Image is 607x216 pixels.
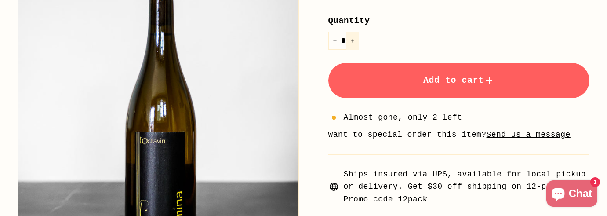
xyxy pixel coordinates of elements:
span: Almost gone, only 2 left [344,111,462,124]
inbox-online-store-chat: Shopify online store chat [544,180,600,209]
button: Reduce item quantity by one [328,32,342,50]
button: Add to cart [328,63,590,98]
button: Increase item quantity by one [346,32,359,50]
input: quantity [328,32,359,50]
span: Add to cart [423,75,494,85]
label: Quantity [328,14,590,27]
span: Ships insured via UPS, available for local pickup or delivery. Get $30 off shipping on 12-packs -... [344,168,590,206]
a: Send us a message [487,130,571,139]
li: Want to special order this item? [328,128,590,141]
